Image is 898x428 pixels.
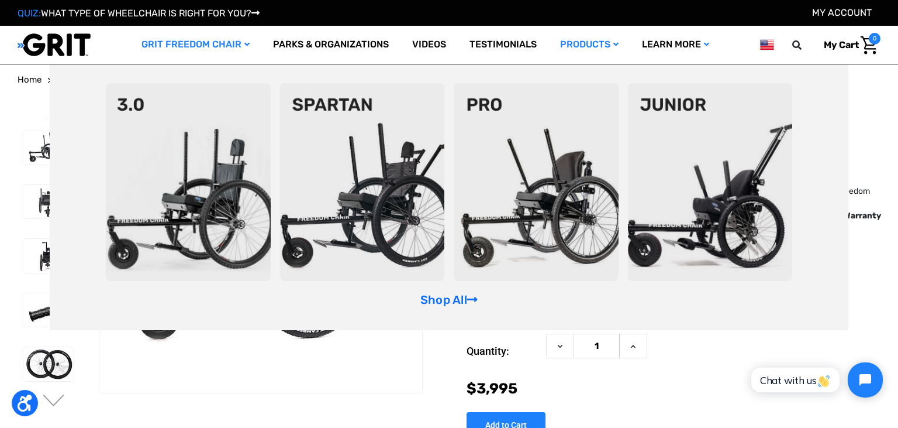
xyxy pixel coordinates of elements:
img: spartan2.png [280,83,445,281]
img: GRIT All-Terrain Wheelchair and Mobility Equipment [18,33,91,57]
a: Account [812,7,872,18]
a: Cart with 0 items [815,33,880,57]
a: Products [548,26,630,64]
img: pro-chair.png [454,83,619,281]
img: GRIT Freedom Chair: Spartan [23,239,74,272]
button: Go to slide 4 of 4 [42,110,66,124]
a: Home [18,73,42,87]
input: Search [797,33,815,57]
iframe: Tidio Chat [738,352,893,408]
a: Videos [400,26,458,64]
img: 3point0.png [106,83,271,281]
label: Quantity: [467,334,540,369]
button: Go to slide 2 of 4 [42,395,66,409]
img: junior-chair.png [628,83,793,281]
span: QUIZ: [18,8,41,19]
a: Parks & Organizations [261,26,400,64]
span: Home [18,74,42,85]
img: us.png [760,37,774,52]
strong: 2 Year Warranty [817,211,881,221]
p: GRIT Freedom Chair [817,185,885,210]
a: Shop All [420,293,478,307]
nav: Breadcrumb [18,73,880,87]
span: $3,995 [467,380,517,397]
img: GRIT Freedom Chair: Spartan [23,347,74,381]
a: GRIT Freedom Chair [130,26,261,64]
span: My Cart [824,39,859,50]
img: GRIT Freedom Chair: Spartan [23,185,74,218]
img: Cart [861,36,878,54]
img: GRIT Freedom Chair: Spartan [23,131,74,165]
a: Learn More [630,26,721,64]
a: QUIZ:WHAT TYPE OF WHEELCHAIR IS RIGHT FOR YOU? [18,8,260,19]
img: GRIT Freedom Chair: Spartan [23,293,74,327]
a: Testimonials [458,26,548,64]
span: 0 [869,33,880,44]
